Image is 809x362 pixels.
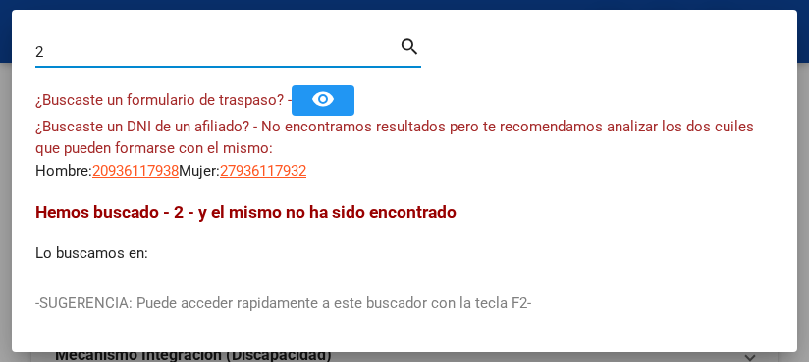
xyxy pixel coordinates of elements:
span: 20936117938 [92,162,179,180]
div: Hombre: Mujer: [35,116,774,182]
p: -SUGERENCIA: Puede acceder rapidamente a este buscador con la tecla F2- [35,292,774,315]
mat-icon: remove_red_eye [311,87,335,111]
span: Hemos buscado - 2 - y el mismo no ha sido encontrado [35,202,457,222]
span: 27936117932 [220,162,306,180]
mat-icon: search [399,33,421,57]
span: ¿Buscaste un formulario de traspaso? - [35,91,292,109]
span: ¿Buscaste un DNI de un afiliado? - No encontramos resultados pero te recomendamos analizar los do... [35,118,754,158]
